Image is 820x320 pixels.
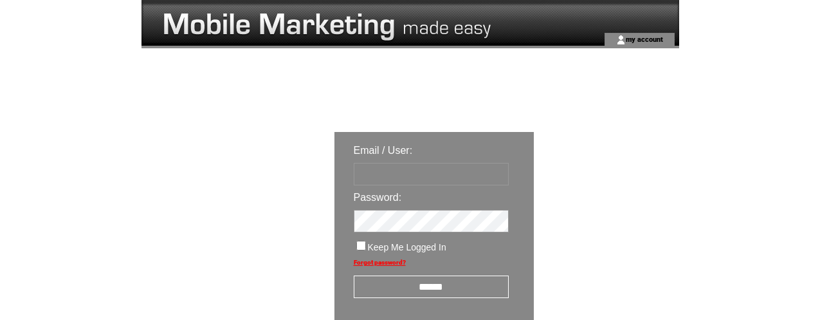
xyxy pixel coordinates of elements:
span: Password: [354,192,402,203]
span: Email / User: [354,145,413,156]
a: my account [626,35,663,43]
span: Keep Me Logged In [368,242,446,252]
a: Forgot password? [354,259,406,266]
img: account_icon.gif [616,35,626,45]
